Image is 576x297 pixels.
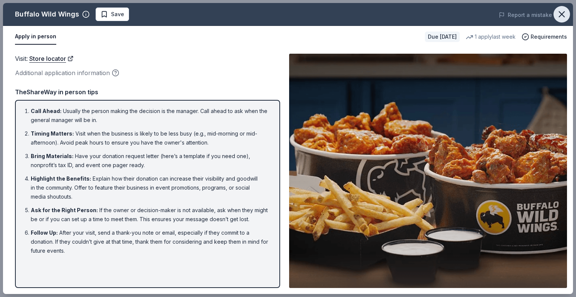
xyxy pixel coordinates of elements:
[31,108,61,114] span: Call Ahead :
[31,129,269,147] li: Visit when the business is likely to be less busy (e.g., mid-morning or mid-afternoon). Avoid pea...
[466,32,516,41] div: 1 apply last week
[31,207,98,213] span: Ask for the Right Person :
[15,87,280,97] div: TheShareWay in person tips
[522,32,567,41] button: Requirements
[29,54,73,63] a: Store locator
[15,29,56,45] button: Apply in person
[531,32,567,41] span: Requirements
[289,54,567,288] img: Image for Buffalo Wild Wings
[15,8,79,20] div: Buffalo Wild Wings
[31,229,58,236] span: Follow Up :
[31,174,269,201] li: Explain how their donation can increase their visibility and goodwill in the community. Offer to ...
[15,68,280,78] div: Additional application information
[31,130,74,137] span: Timing Matters :
[31,152,269,170] li: Have your donation request letter (here’s a template if you need one), nonprofit’s tax ID, and ev...
[499,11,552,20] button: Report a mistake
[31,175,91,182] span: Highlight the Benefits :
[31,107,269,125] li: Usually the person making the decision is the manager. Call ahead to ask when the general manager...
[31,206,269,224] li: If the owner or decision-maker is not available, ask when they might be or if you can set up a ti...
[31,153,73,159] span: Bring Materials :
[96,8,129,21] button: Save
[111,10,124,19] span: Save
[425,32,460,42] div: Due [DATE]
[31,228,269,255] li: After your visit, send a thank-you note or email, especially if they commit to a donation. If the...
[15,54,280,63] div: Visit :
